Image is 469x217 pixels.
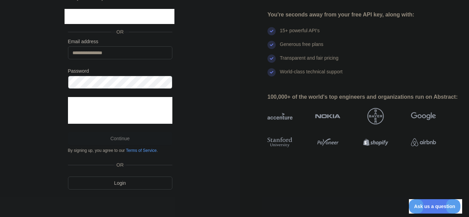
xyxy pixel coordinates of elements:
[267,136,293,149] img: stanford university
[68,38,172,45] label: Email address
[411,108,436,124] img: google
[409,199,462,214] iframe: Toggle Customer Support
[411,136,436,149] img: airbnb
[267,93,458,101] div: 100,000+ of the world's top engineers and organizations run on Abstract:
[267,11,458,19] div: You're seconds away from your free API key, along with:
[68,132,172,145] button: Continue
[111,28,129,35] span: OR
[126,148,157,153] a: Terms of Service
[280,27,320,41] div: 15+ powerful API's
[363,136,388,149] img: shopify
[68,68,172,74] label: Password
[315,136,340,149] img: payoneer
[65,9,174,24] iframe: Sign in with Google Button
[367,108,384,124] img: bayer
[280,68,343,82] div: World-class technical support
[68,177,172,190] a: Login
[267,108,293,124] img: accenture
[114,161,126,168] span: OR
[267,41,276,49] img: check mark
[280,41,323,55] div: Generous free plans
[68,97,172,124] iframe: reCAPTCHA
[280,55,339,68] div: Transparent and fair pricing
[315,108,340,124] img: nokia
[267,27,276,35] img: check mark
[267,55,276,63] img: check mark
[68,148,172,153] div: By signing up, you agree to our .
[267,68,276,76] img: check mark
